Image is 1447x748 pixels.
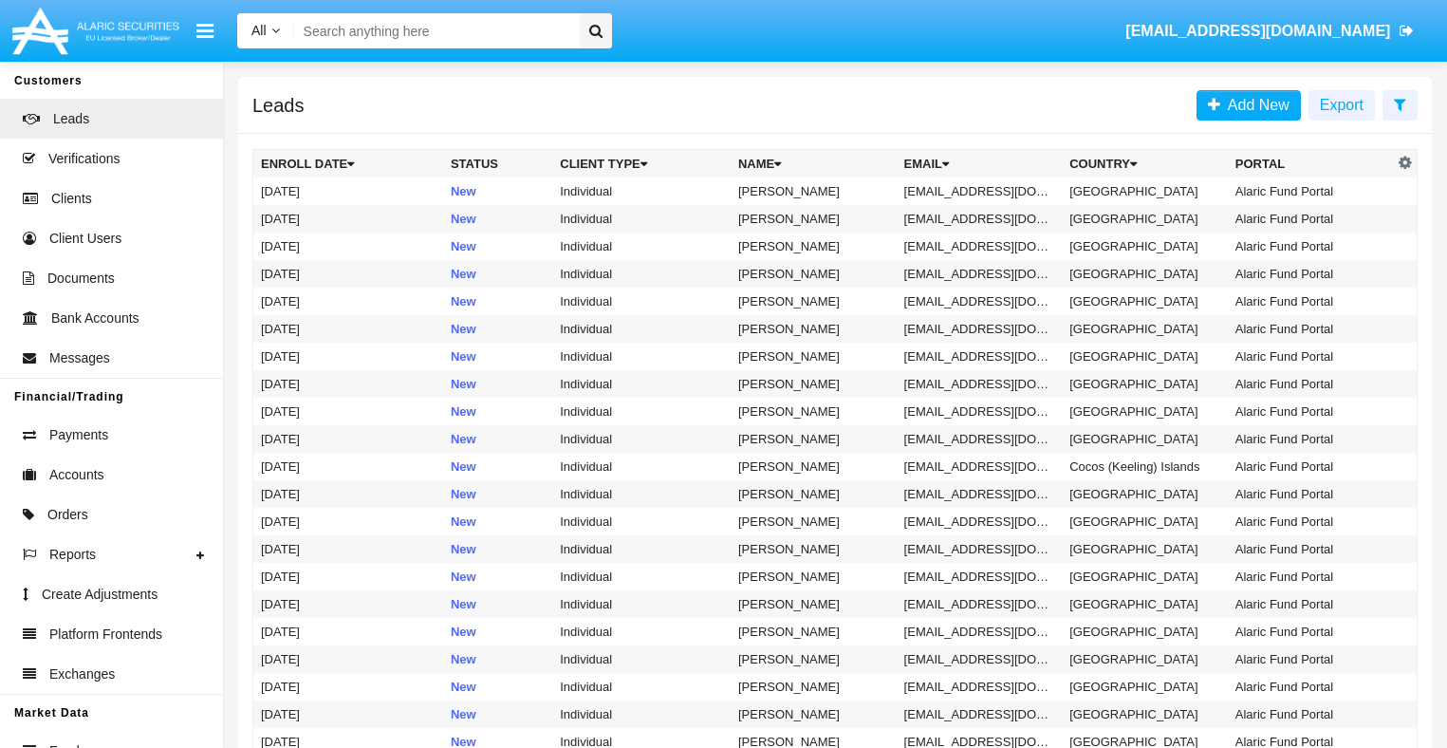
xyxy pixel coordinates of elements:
[731,480,897,508] td: [PERSON_NAME]
[253,453,443,480] td: [DATE]
[1228,398,1394,425] td: Alaric Fund Portal
[443,343,552,370] td: New
[49,545,96,565] span: Reports
[1062,398,1228,425] td: [GEOGRAPHIC_DATA]
[1062,590,1228,618] td: [GEOGRAPHIC_DATA]
[897,315,1063,343] td: [EMAIL_ADDRESS][DOMAIN_NAME]
[897,453,1063,480] td: [EMAIL_ADDRESS][DOMAIN_NAME]
[1320,97,1364,113] span: Export
[1228,150,1394,178] th: Portal
[1228,288,1394,315] td: Alaric Fund Portal
[1228,370,1394,398] td: Alaric Fund Portal
[443,178,552,205] td: New
[1062,370,1228,398] td: [GEOGRAPHIC_DATA]
[9,3,182,59] img: Logo image
[49,348,110,368] span: Messages
[253,701,443,728] td: [DATE]
[1228,618,1394,645] td: Alaric Fund Portal
[897,398,1063,425] td: [EMAIL_ADDRESS][DOMAIN_NAME]
[1228,590,1394,618] td: Alaric Fund Portal
[1062,288,1228,315] td: [GEOGRAPHIC_DATA]
[49,229,121,249] span: Client Users
[552,673,731,701] td: Individual
[552,563,731,590] td: Individual
[1062,343,1228,370] td: [GEOGRAPHIC_DATA]
[49,425,108,445] span: Payments
[731,590,897,618] td: [PERSON_NAME]
[1062,205,1228,233] td: [GEOGRAPHIC_DATA]
[443,673,552,701] td: New
[731,563,897,590] td: [PERSON_NAME]
[897,645,1063,673] td: [EMAIL_ADDRESS][DOMAIN_NAME]
[897,343,1063,370] td: [EMAIL_ADDRESS][DOMAIN_NAME]
[253,150,443,178] th: Enroll Date
[731,260,897,288] td: [PERSON_NAME]
[253,618,443,645] td: [DATE]
[552,645,731,673] td: Individual
[1062,178,1228,205] td: [GEOGRAPHIC_DATA]
[1308,90,1375,121] button: Export
[51,309,139,328] span: Bank Accounts
[1062,480,1228,508] td: [GEOGRAPHIC_DATA]
[1228,178,1394,205] td: Alaric Fund Portal
[897,425,1063,453] td: [EMAIL_ADDRESS][DOMAIN_NAME]
[253,178,443,205] td: [DATE]
[253,205,443,233] td: [DATE]
[237,21,294,41] a: All
[294,13,573,48] input: Search
[253,370,443,398] td: [DATE]
[731,701,897,728] td: [PERSON_NAME]
[47,269,115,289] span: Documents
[731,535,897,563] td: [PERSON_NAME]
[731,508,897,535] td: [PERSON_NAME]
[1228,480,1394,508] td: Alaric Fund Portal
[443,701,552,728] td: New
[552,701,731,728] td: Individual
[1062,233,1228,260] td: [GEOGRAPHIC_DATA]
[731,453,897,480] td: [PERSON_NAME]
[42,585,158,605] span: Create Adjustments
[1220,97,1289,113] span: Add New
[1197,90,1301,121] a: Add New
[443,233,552,260] td: New
[443,563,552,590] td: New
[1228,343,1394,370] td: Alaric Fund Portal
[51,189,92,209] span: Clients
[1062,508,1228,535] td: [GEOGRAPHIC_DATA]
[731,370,897,398] td: [PERSON_NAME]
[1062,535,1228,563] td: [GEOGRAPHIC_DATA]
[897,178,1063,205] td: [EMAIL_ADDRESS][DOMAIN_NAME]
[552,178,731,205] td: Individual
[253,315,443,343] td: [DATE]
[897,233,1063,260] td: [EMAIL_ADDRESS][DOMAIN_NAME]
[552,205,731,233] td: Individual
[252,98,305,113] h5: Leads
[1062,563,1228,590] td: [GEOGRAPHIC_DATA]
[897,288,1063,315] td: [EMAIL_ADDRESS][DOMAIN_NAME]
[1228,425,1394,453] td: Alaric Fund Portal
[1062,645,1228,673] td: [GEOGRAPHIC_DATA]
[443,205,552,233] td: New
[552,398,731,425] td: Individual
[897,535,1063,563] td: [EMAIL_ADDRESS][DOMAIN_NAME]
[253,398,443,425] td: [DATE]
[552,288,731,315] td: Individual
[443,425,552,453] td: New
[1228,453,1394,480] td: Alaric Fund Portal
[1228,508,1394,535] td: Alaric Fund Portal
[48,149,120,169] span: Verifications
[47,505,88,525] span: Orders
[1062,260,1228,288] td: [GEOGRAPHIC_DATA]
[253,233,443,260] td: [DATE]
[443,480,552,508] td: New
[731,343,897,370] td: [PERSON_NAME]
[552,260,731,288] td: Individual
[253,288,443,315] td: [DATE]
[1228,260,1394,288] td: Alaric Fund Portal
[1228,315,1394,343] td: Alaric Fund Portal
[552,590,731,618] td: Individual
[443,590,552,618] td: New
[253,673,443,701] td: [DATE]
[731,673,897,701] td: [PERSON_NAME]
[731,398,897,425] td: [PERSON_NAME]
